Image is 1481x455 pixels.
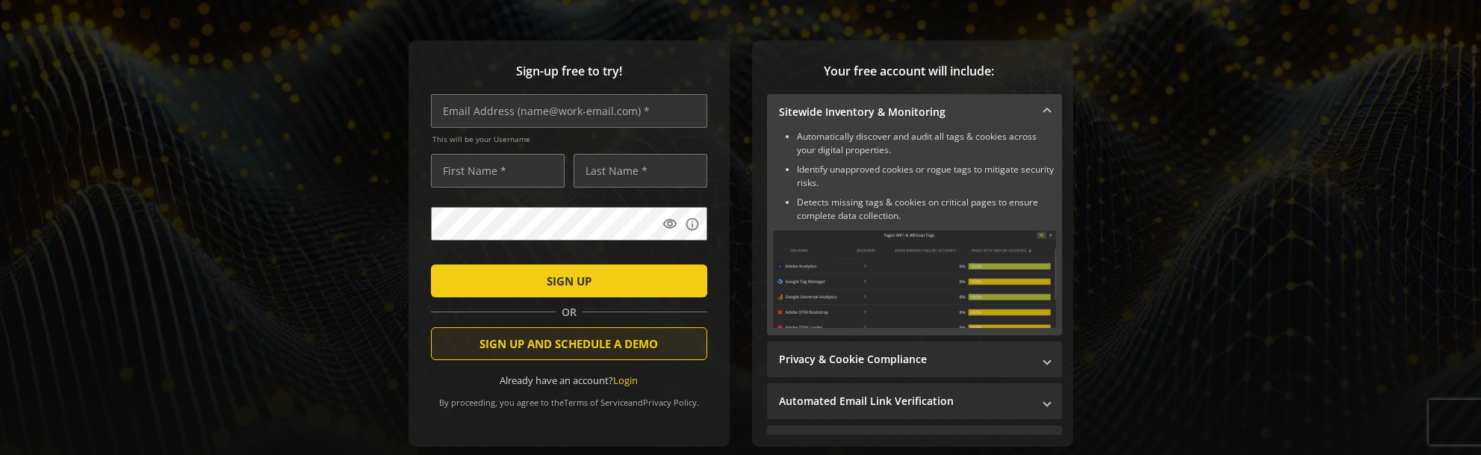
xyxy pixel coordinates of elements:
span: SIGN UP [547,267,592,294]
span: This will be your Username [432,134,707,144]
input: Last Name * [574,154,707,188]
a: Privacy Policy [643,397,697,408]
img: Sitewide Inventory & Monitoring [773,230,1056,328]
mat-expansion-panel-header: Privacy & Cookie Compliance [767,341,1062,377]
mat-expansion-panel-header: Sitewide Inventory & Monitoring [767,94,1062,130]
mat-expansion-panel-header: Automated Email Link Verification [767,383,1062,419]
div: Sitewide Inventory & Monitoring [767,130,1062,335]
input: First Name * [431,154,565,188]
a: Terms of Service [564,397,628,408]
span: OR [556,305,583,320]
li: Automatically discover and audit all tags & cookies across your digital properties. [797,130,1056,157]
mat-panel-title: Sitewide Inventory & Monitoring [779,105,1032,120]
span: Sign-up free to try! [431,63,707,80]
mat-icon: info [685,217,700,232]
button: SIGN UP AND SCHEDULE A DEMO [431,327,707,360]
li: Detects missing tags & cookies on critical pages to ensure complete data collection. [797,196,1056,223]
span: Your free account will include: [767,63,1051,80]
div: By proceeding, you agree to the and . [431,387,707,408]
mat-panel-title: Automated Email Link Verification [779,394,1032,409]
mat-icon: visibility [662,217,677,232]
input: Email Address (name@work-email.com) * [431,94,707,128]
a: Login [613,374,638,387]
button: SIGN UP [431,264,707,297]
div: Already have an account? [431,374,707,388]
span: SIGN UP AND SCHEDULE A DEMO [479,330,658,357]
li: Identify unapproved cookies or rogue tags to mitigate security risks. [797,163,1056,190]
mat-panel-title: Privacy & Cookie Compliance [779,352,1032,367]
